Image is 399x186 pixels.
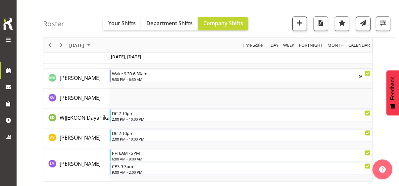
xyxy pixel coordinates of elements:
button: Timeline Month [326,41,345,49]
span: Week [282,41,295,49]
span: [DATE], [DATE] [111,54,141,60]
button: Feedback - Show survey [386,70,399,115]
button: Send a list of all shifts for the selected filtered period to all rostered employees. [356,17,371,31]
span: Month [327,41,344,49]
button: Previous [46,41,55,49]
div: 9:00 AM - 2:00 PM [112,169,371,175]
div: CPS 9-3pm [112,163,371,169]
button: Your Shifts [103,17,141,31]
button: Highlight an important date within the roster. [335,17,349,31]
div: VIAU Mele"s event - Wake 9.30-6.30am Begin From Monday, September 8, 2025 at 9:30:00 PM GMT+12:00... [110,70,372,82]
span: Fortnight [298,41,324,49]
div: 9:30 PM - 6:30 AM [112,77,359,82]
a: WIJEKOON Dayanika Dilani [60,114,125,122]
span: calendar [348,41,371,49]
td: WIJEKOON Dayanika Dilani resource [43,109,109,129]
div: 2:00 PM - 10:00 PM [112,136,371,142]
div: PH 6AM - 2PM [112,150,371,156]
div: YUAN Lily"s event - CPS 9-3pm Begin From Monday, September 8, 2025 at 9:00:00 AM GMT+12:00 Ends A... [110,162,372,175]
a: [PERSON_NAME] [60,134,101,142]
span: Day [270,41,279,49]
div: Next [56,38,67,52]
a: [PERSON_NAME] [60,94,101,102]
button: Add a new shift [292,17,307,31]
td: VIAU Stella resource [43,89,109,109]
img: Rosterit icon logo [2,17,15,31]
button: Filter Shifts [376,17,390,31]
h4: Roster [43,20,64,28]
div: 2:00 PM - 10:00 PM [112,116,371,122]
button: Company Shifts [198,17,248,31]
button: September 8, 2025 [68,41,93,49]
td: YEUNG Adeline resource [43,129,109,149]
div: Wake 9.30-6.30am [112,70,359,77]
span: [DATE] [69,41,85,49]
button: Next [57,41,66,49]
button: Timeline Week [282,41,296,49]
span: [PERSON_NAME] [60,94,101,101]
img: help-xxl-2.png [379,166,386,173]
span: Your Shifts [108,20,136,27]
a: [PERSON_NAME] [60,74,101,82]
span: [PERSON_NAME] [60,134,101,141]
button: Time Scale [241,41,264,49]
button: Timeline Day [270,41,280,49]
span: Feedback [390,77,396,100]
div: Previous [44,38,56,52]
button: Download a PDF of the roster for the current day [314,17,328,31]
span: [PERSON_NAME] [60,74,101,82]
div: DC 2-10pm [112,130,371,136]
div: DC 2-10pm [112,110,371,116]
div: YEUNG Adeline"s event - DC 2-10pm Begin From Monday, September 8, 2025 at 2:00:00 PM GMT+12:00 En... [110,129,372,142]
button: Fortnight [298,41,324,49]
span: Company Shifts [203,20,243,27]
td: VIAU Mele resource [43,69,109,89]
a: [PERSON_NAME] [60,160,101,168]
button: Month [347,41,371,49]
div: YUAN Lily"s event - PH 6AM - 2PM Begin From Monday, September 8, 2025 at 6:00:00 AM GMT+12:00 End... [110,149,372,162]
td: YUAN Lily resource [43,149,109,181]
button: Department Shifts [141,17,198,31]
div: 6:00 AM - 9:00 AM [112,156,371,161]
span: Department Shifts [146,20,193,27]
span: Time Scale [241,41,263,49]
div: WIJEKOON Dayanika Dilani"s event - DC 2-10pm Begin From Monday, September 8, 2025 at 2:00:00 PM G... [110,109,372,122]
